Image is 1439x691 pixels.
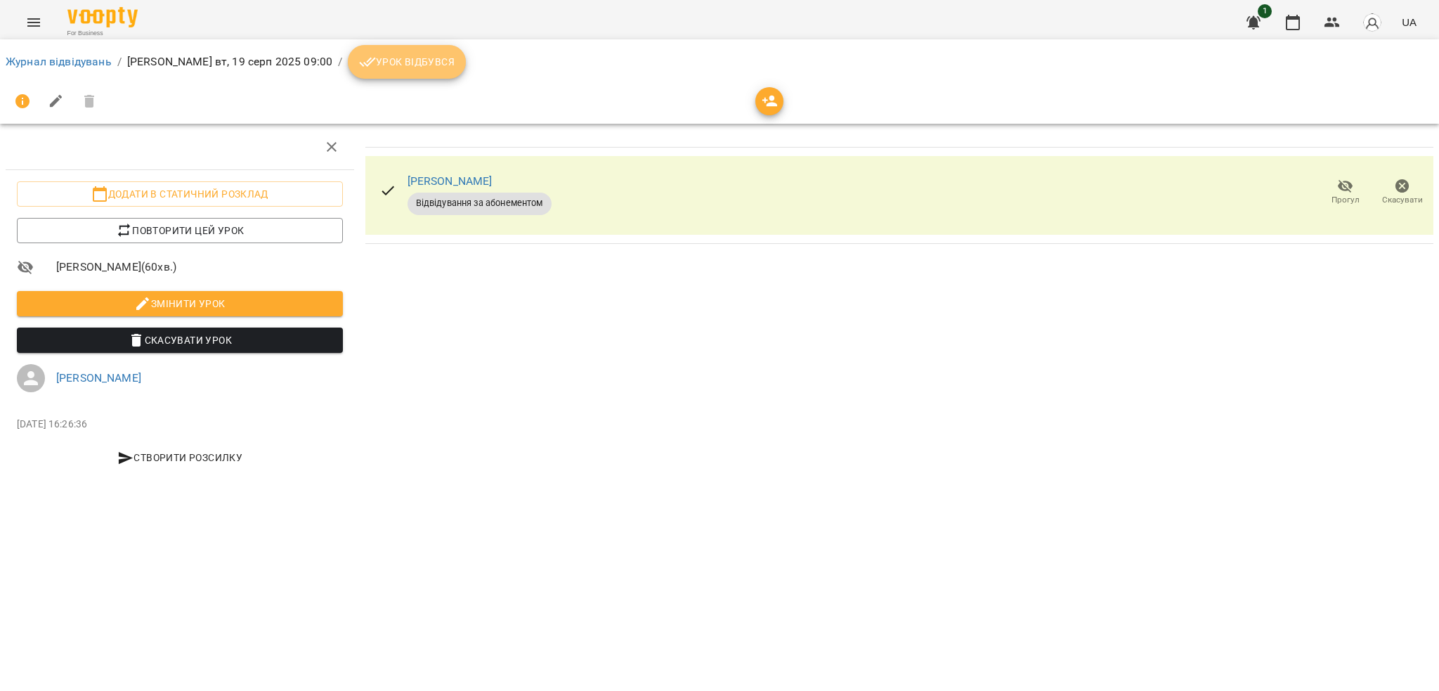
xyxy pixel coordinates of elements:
[117,53,122,70] li: /
[67,29,138,38] span: For Business
[6,55,112,68] a: Журнал відвідувань
[359,53,455,70] span: Урок відбувся
[28,222,332,239] span: Повторити цей урок
[408,197,552,209] span: Відвідування за абонементом
[6,45,1433,79] nav: breadcrumb
[17,328,343,353] button: Скасувати Урок
[56,259,343,276] span: [PERSON_NAME] ( 60 хв. )
[56,371,141,385] a: [PERSON_NAME]
[348,45,466,79] button: Урок відбувся
[17,418,343,432] p: [DATE] 16:26:36
[127,53,332,70] p: [PERSON_NAME] вт, 19 серп 2025 09:00
[408,174,493,188] a: [PERSON_NAME]
[338,53,342,70] li: /
[28,295,332,312] span: Змінити урок
[1362,13,1382,32] img: avatar_s.png
[1396,9,1422,35] button: UA
[17,445,343,470] button: Створити розсилку
[17,6,51,39] button: Menu
[1317,173,1374,212] button: Прогул
[22,449,337,466] span: Створити розсилку
[1402,15,1417,30] span: UA
[1258,4,1272,18] span: 1
[67,7,138,27] img: Voopty Logo
[1331,194,1360,206] span: Прогул
[28,186,332,202] span: Додати в статичний розклад
[17,181,343,207] button: Додати в статичний розклад
[28,332,332,349] span: Скасувати Урок
[17,291,343,316] button: Змінити урок
[17,218,343,243] button: Повторити цей урок
[1374,173,1431,212] button: Скасувати
[1382,194,1423,206] span: Скасувати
